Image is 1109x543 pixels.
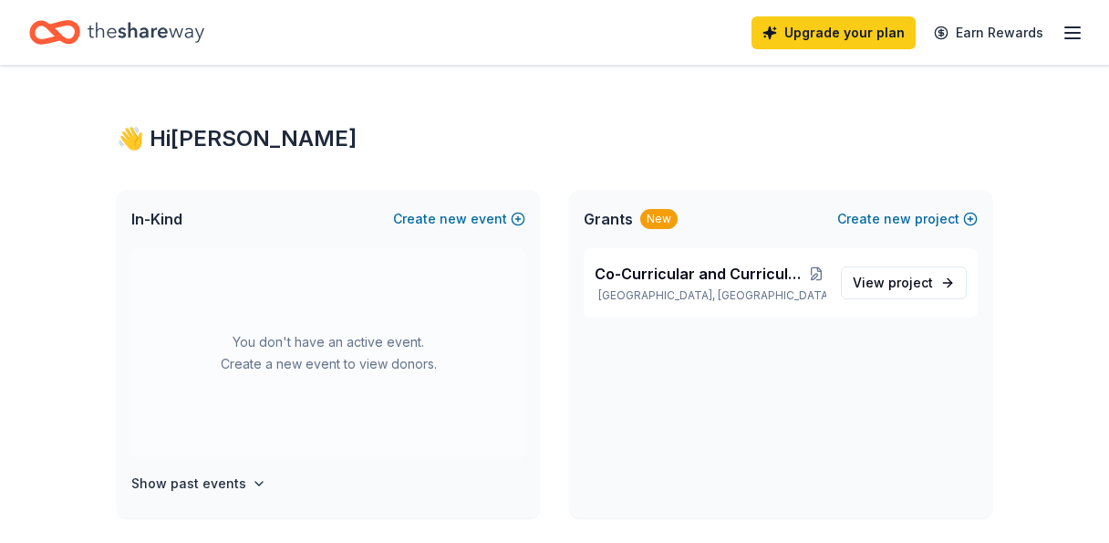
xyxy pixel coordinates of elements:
[751,16,916,49] a: Upgrade your plan
[841,266,967,299] a: View project
[853,272,933,294] span: View
[440,208,467,230] span: new
[923,16,1054,49] a: Earn Rewards
[595,288,826,303] p: [GEOGRAPHIC_DATA], [GEOGRAPHIC_DATA]
[131,208,182,230] span: In-Kind
[131,473,266,495] button: Show past events
[29,11,204,54] a: Home
[640,209,678,229] div: New
[884,208,911,230] span: new
[888,275,933,290] span: project
[595,263,806,285] span: Co-Curricular and Curricular Programs and Equipment
[117,124,992,153] div: 👋 Hi [PERSON_NAME]
[837,208,978,230] button: Createnewproject
[584,208,633,230] span: Grants
[131,248,525,458] div: You don't have an active event. Create a new event to view donors.
[393,208,525,230] button: Createnewevent
[131,473,246,495] h4: Show past events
